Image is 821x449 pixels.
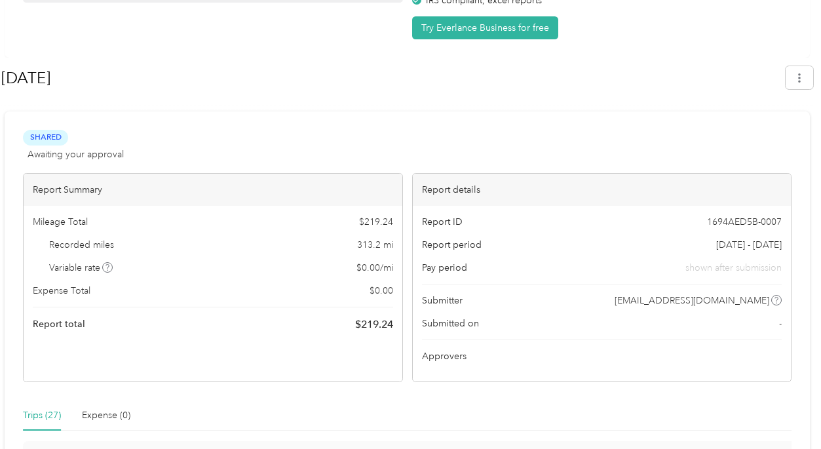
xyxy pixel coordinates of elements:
[1,62,776,94] h1: Sep 2025
[370,284,393,298] span: $ 0.00
[422,238,482,252] span: Report period
[28,147,124,161] span: Awaiting your approval
[412,16,558,39] button: Try Everlance Business for free
[23,130,68,145] span: Shared
[716,238,782,252] span: [DATE] - [DATE]
[24,174,402,206] div: Report Summary
[422,294,463,307] span: Submitter
[82,408,130,423] div: Expense (0)
[355,317,393,332] span: $ 219.24
[413,174,792,206] div: Report details
[422,349,467,363] span: Approvers
[422,261,467,275] span: Pay period
[49,238,114,252] span: Recorded miles
[779,317,782,330] span: -
[615,294,769,307] span: [EMAIL_ADDRESS][DOMAIN_NAME]
[359,215,393,229] span: $ 219.24
[356,261,393,275] span: $ 0.00 / mi
[23,408,61,423] div: Trips (27)
[357,238,393,252] span: 313.2 mi
[49,261,113,275] span: Variable rate
[422,215,463,229] span: Report ID
[33,317,85,331] span: Report total
[707,215,782,229] span: 1694AED5B-0007
[33,284,90,298] span: Expense Total
[33,215,88,229] span: Mileage Total
[422,317,479,330] span: Submitted on
[685,261,782,275] span: shown after submission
